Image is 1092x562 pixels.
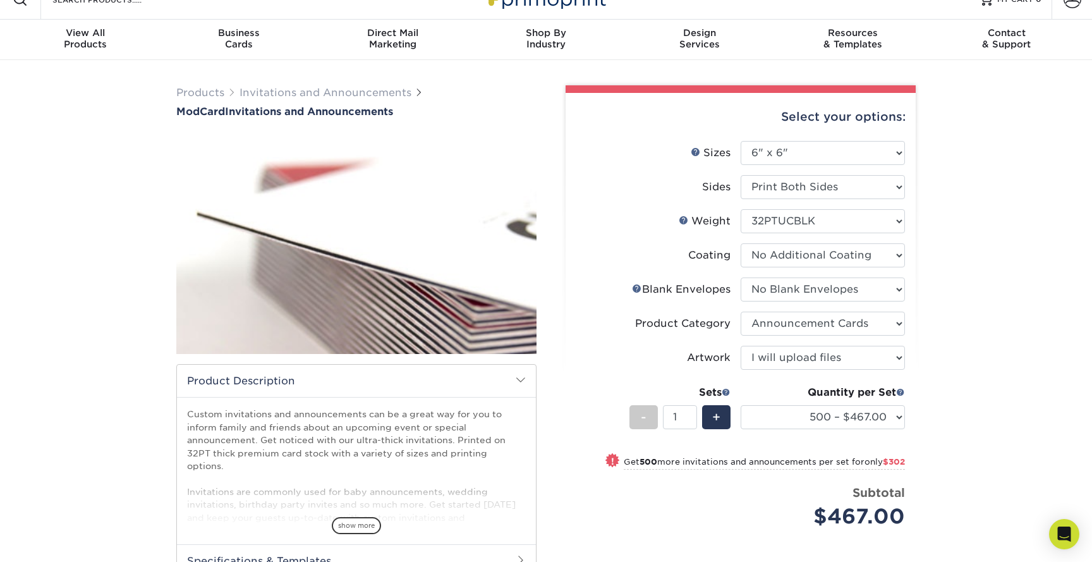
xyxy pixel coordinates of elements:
span: - [641,408,646,427]
span: Contact [930,27,1083,39]
span: only [864,457,905,467]
a: Contact& Support [930,20,1083,60]
div: Sizes [691,145,731,161]
a: Invitations and Announcements [240,87,411,99]
div: Select your options: [576,93,906,141]
div: Blank Envelopes [632,282,731,297]
span: Business [162,27,316,39]
span: + [712,408,720,427]
div: Sets [629,385,731,400]
div: & Templates [776,27,930,50]
span: ModCard [176,106,225,118]
span: Shop By [470,27,623,39]
span: Resources [776,27,930,39]
span: Direct Mail [316,27,470,39]
strong: 500 [640,457,657,467]
div: Industry [470,27,623,50]
a: Shop ByIndustry [470,20,623,60]
h2: Product Description [177,365,536,397]
a: Products [176,87,224,99]
span: View All [9,27,162,39]
a: BusinessCards [162,20,316,60]
div: Services [622,27,776,50]
div: Cards [162,27,316,50]
a: ModCardInvitations and Announcements [176,106,537,118]
div: Quantity per Set [741,385,905,400]
a: Resources& Templates [776,20,930,60]
span: Design [622,27,776,39]
span: $302 [883,457,905,467]
div: $467.00 [750,501,905,532]
span: show more [332,517,381,534]
div: Sides [702,180,731,195]
img: ModCard 01 [176,119,537,368]
div: Open Intercom Messenger [1049,519,1079,549]
a: View AllProducts [9,20,162,60]
small: Get more invitations and announcements per set for [624,457,905,470]
div: Products [9,27,162,50]
div: Product Category [635,316,731,331]
div: Weight [679,214,731,229]
span: ! [611,455,614,468]
h1: Invitations and Announcements [176,106,537,118]
div: & Support [930,27,1083,50]
a: Direct MailMarketing [316,20,470,60]
strong: Subtotal [852,486,905,499]
div: Artwork [687,350,731,365]
div: Marketing [316,27,470,50]
div: Coating [688,248,731,263]
a: DesignServices [622,20,776,60]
